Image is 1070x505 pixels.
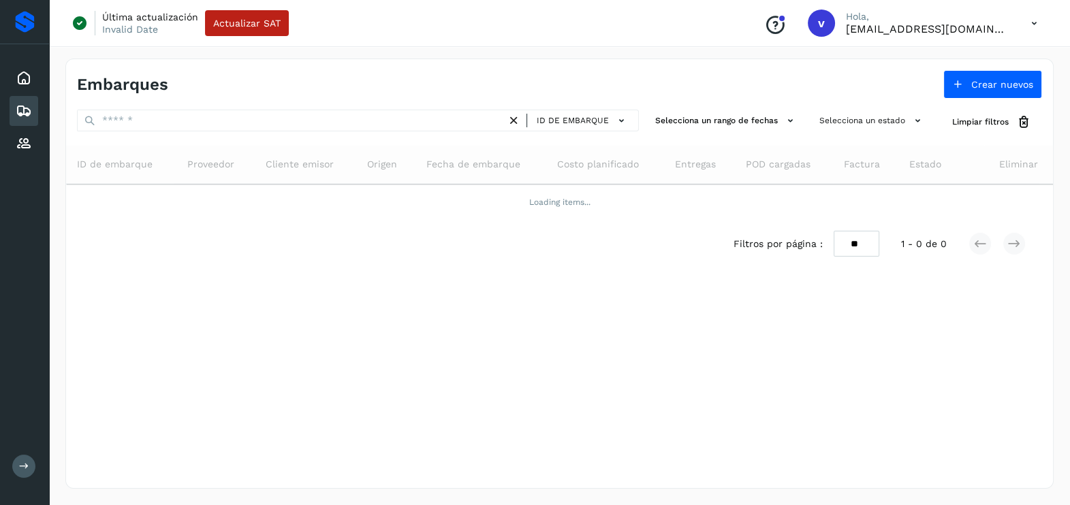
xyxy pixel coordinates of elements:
[734,237,823,251] span: Filtros por página :
[846,22,1009,35] p: vaymartinez@niagarawater.com
[10,96,38,126] div: Embarques
[814,110,930,132] button: Selecciona un estado
[102,23,158,35] p: Invalid Date
[844,157,880,172] span: Factura
[952,116,1009,128] span: Limpiar filtros
[901,237,947,251] span: 1 - 0 de 0
[10,129,38,159] div: Proveedores
[10,63,38,93] div: Inicio
[971,80,1033,89] span: Crear nuevos
[77,75,168,95] h4: Embarques
[999,157,1038,172] span: Eliminar
[77,157,153,172] span: ID de embarque
[266,157,334,172] span: Cliente emisor
[557,157,639,172] span: Costo planificado
[66,184,1053,220] td: Loading items...
[187,157,234,172] span: Proveedor
[102,11,198,23] p: Última actualización
[941,110,1042,135] button: Limpiar filtros
[650,110,803,132] button: Selecciona un rango de fechas
[746,157,811,172] span: POD cargadas
[426,157,520,172] span: Fecha de embarque
[537,114,609,127] span: ID de embarque
[675,157,716,172] span: Entregas
[205,10,289,36] button: Actualizar SAT
[846,11,1009,22] p: Hola,
[213,18,281,28] span: Actualizar SAT
[533,111,633,131] button: ID de embarque
[909,157,941,172] span: Estado
[943,70,1042,99] button: Crear nuevos
[367,157,397,172] span: Origen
